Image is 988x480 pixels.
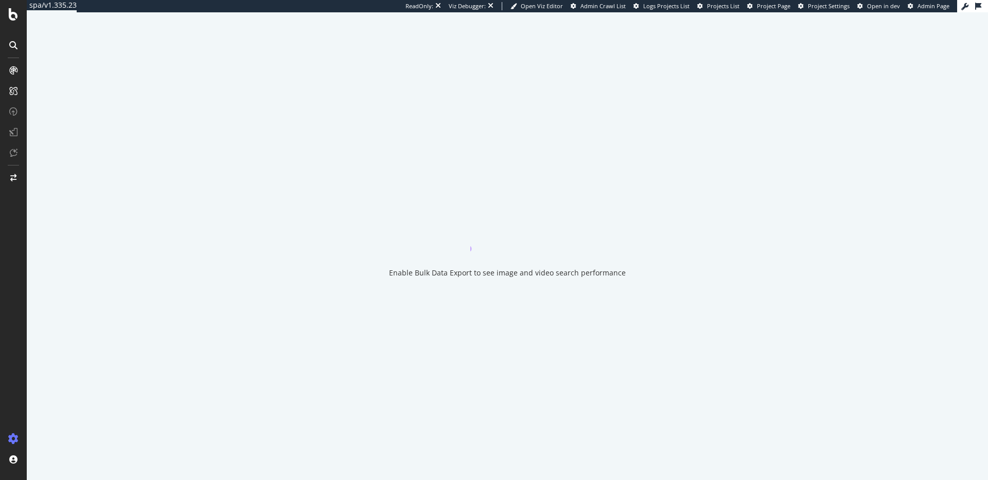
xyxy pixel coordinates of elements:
a: Admin Crawl List [571,2,626,10]
span: Projects List [707,2,739,10]
div: ReadOnly: [405,2,433,10]
span: Project Settings [808,2,850,10]
a: Logs Projects List [633,2,690,10]
a: Projects List [697,2,739,10]
div: Viz Debugger: [449,2,486,10]
span: Admin Page [918,2,949,10]
div: Enable Bulk Data Export to see image and video search performance [389,268,626,278]
span: Admin Crawl List [580,2,626,10]
div: animation [470,214,544,251]
a: Project Page [747,2,790,10]
a: Admin Page [908,2,949,10]
a: Open in dev [857,2,900,10]
a: Open Viz Editor [510,2,563,10]
a: Project Settings [798,2,850,10]
span: Open in dev [867,2,900,10]
span: Open Viz Editor [521,2,563,10]
span: Logs Projects List [643,2,690,10]
span: Project Page [757,2,790,10]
